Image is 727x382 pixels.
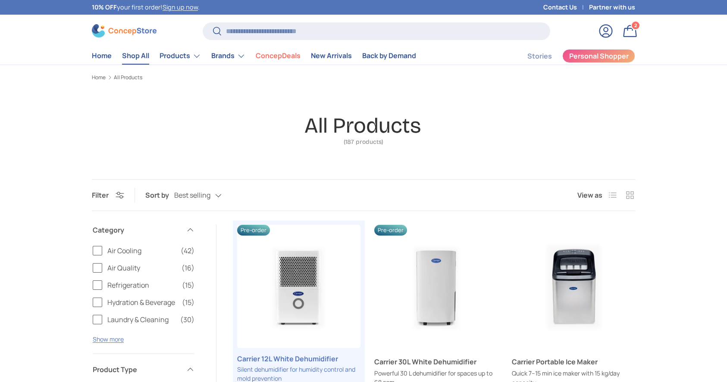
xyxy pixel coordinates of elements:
a: All Products [114,75,142,80]
a: Carrier Portable Ice Maker [512,225,635,348]
span: Air Cooling [107,245,175,256]
button: Show more [93,335,124,343]
span: Product Type [93,364,181,375]
span: Hydration & Beverage [107,297,177,307]
summary: Brands [206,47,251,65]
a: Carrier 12L White Dehumidifier [237,354,360,364]
summary: Category [93,214,194,245]
nav: Breadcrumbs [92,74,635,81]
button: Best selling [174,188,239,203]
span: (187 products) [304,139,423,145]
span: (15) [182,280,194,290]
a: Partner with us [589,3,635,12]
a: Carrier 30L White Dehumidifier [374,357,498,367]
label: Sort by [145,190,174,200]
a: Stories [527,48,552,65]
a: Carrier 30L White Dehumidifier [374,225,498,348]
img: ConcepStore [92,24,157,37]
span: Filter [92,190,109,200]
nav: Primary [92,47,416,65]
a: Products [160,47,201,65]
nav: Secondary [507,47,635,65]
span: 2 [634,22,637,28]
span: Pre-order [374,225,407,236]
button: Filter [92,190,124,200]
span: Laundry & Cleaning [107,314,175,325]
span: (15) [182,297,194,307]
span: (16) [182,263,194,273]
span: Category [93,225,181,235]
a: Contact Us [543,3,589,12]
summary: Products [154,47,206,65]
span: View as [577,190,602,200]
a: Home [92,75,106,80]
span: (30) [180,314,194,325]
span: Best selling [174,191,210,199]
a: Carrier Portable Ice Maker [512,357,635,367]
span: Air Quality [107,263,176,273]
p: your first order! . [92,3,200,12]
a: Shop All [122,47,149,64]
a: New Arrivals [311,47,352,64]
a: Personal Shopper [562,49,635,63]
a: Carrier 12L White Dehumidifier [237,225,360,348]
h1: All Products [304,113,421,138]
strong: 10% OFF [92,3,117,11]
a: Sign up now [163,3,198,11]
span: Refrigeration [107,280,177,290]
a: Home [92,47,112,64]
a: ConcepDeals [256,47,301,64]
span: Pre-order [237,225,270,236]
span: (42) [181,245,194,256]
a: Brands [211,47,245,65]
a: Back by Demand [362,47,416,64]
span: Personal Shopper [569,53,629,59]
